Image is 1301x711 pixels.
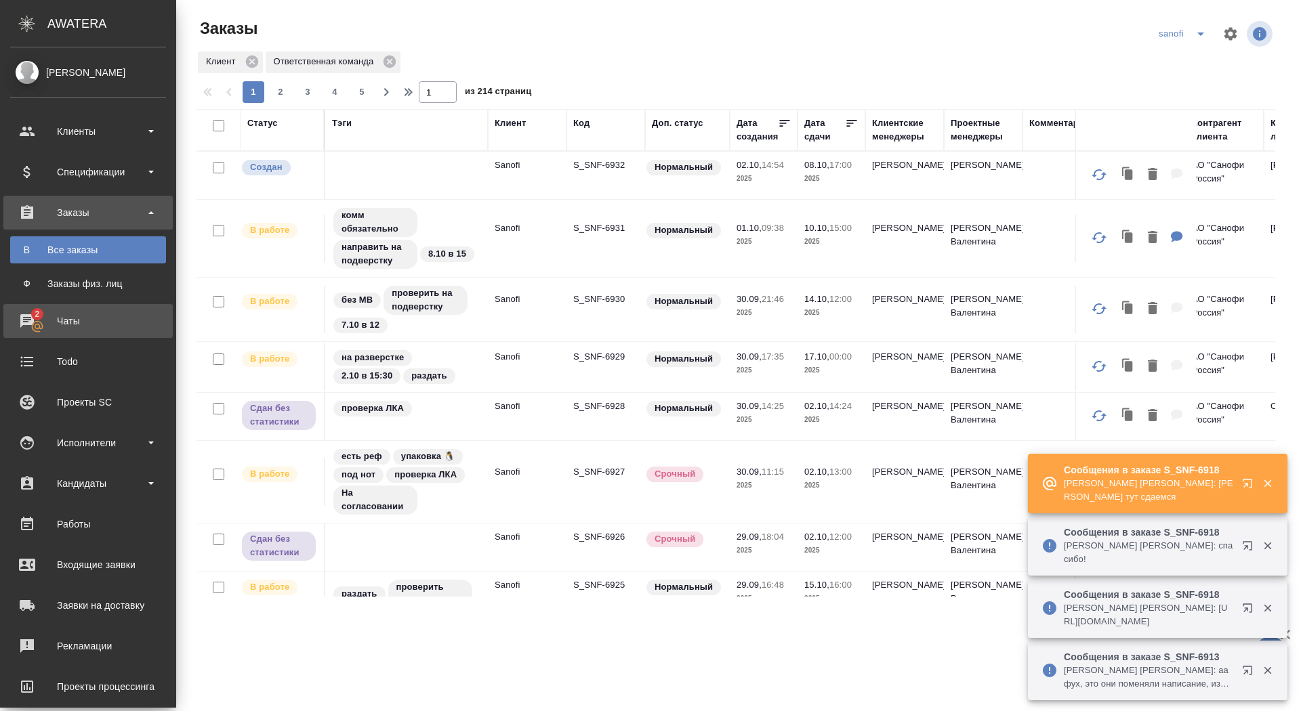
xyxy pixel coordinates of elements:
div: Заказы физ. лиц [17,277,159,290]
div: Статус по умолчанию для стандартных заказов [645,350,723,368]
span: Заказы [197,18,257,39]
p: Сообщения в заказе S_SNF-6918 [1064,588,1233,601]
p: В работе [250,295,289,308]
p: 2025 [737,479,791,492]
p: 2025 [737,172,791,186]
div: Статус по умолчанию для стандартных заказов [645,400,723,418]
p: 13:00 [829,467,852,477]
p: [PERSON_NAME] [PERSON_NAME]: [PERSON_NAME] тут сдаемся [1064,477,1233,504]
p: 21:46 [762,294,784,304]
p: В работе [250,352,289,366]
p: проверка ЛКА [342,402,404,415]
div: Доп. статус [652,116,703,130]
p: S_SNF-6926 [573,530,638,544]
p: 14:24 [829,401,852,411]
p: Нормальный [655,352,713,366]
p: на разверстке [342,351,404,364]
button: 2 [270,81,291,103]
button: Открыть в новой вкладке [1234,532,1266,565]
div: Комментарии для КМ [1029,116,1124,130]
span: из 214 страниц [465,83,531,103]
button: Открыть в новой вкладке [1234,657,1266,689]
p: 16:00 [829,580,852,590]
a: Работы [3,507,173,541]
p: Sanofi [495,530,560,544]
p: 2025 [804,592,859,605]
p: 02.10, [804,532,829,542]
p: 15:00 [829,223,852,233]
p: 17:00 [829,160,852,170]
div: Статус по умолчанию для стандартных заказов [645,578,723,597]
td: [PERSON_NAME] Валентина [944,458,1023,506]
p: 2025 [804,413,859,427]
div: Статус по умолчанию для стандартных заказов [645,293,723,311]
td: [PERSON_NAME] [944,152,1023,199]
p: S_SNF-6928 [573,400,638,413]
td: [PERSON_NAME] [865,458,944,506]
p: S_SNF-6932 [573,158,638,172]
p: 12:00 [829,294,852,304]
p: под нот [342,468,375,481]
div: Заказы [10,202,166,223]
a: Входящие заявки [3,548,173,582]
td: [PERSON_NAME] [865,523,944,571]
p: Нормальный [655,223,713,237]
p: На согласовании [342,486,409,513]
p: Сообщения в заказе S_SNF-6918 [1064,525,1233,539]
td: [PERSON_NAME] [865,152,944,199]
p: 16:48 [762,580,784,590]
p: [PERSON_NAME] [PERSON_NAME]: спасибо! [1064,539,1233,566]
p: 2.10 в 15:30 [342,369,392,383]
p: Срочный [655,467,695,481]
button: Открыть в новой вкладке [1234,595,1266,627]
p: 09:38 [762,223,784,233]
button: Удалить [1141,353,1164,381]
p: 2025 [804,544,859,557]
p: Нормальный [655,295,713,308]
p: 11:15 [762,467,784,477]
div: Статус по умолчанию для стандартных заказов [645,221,723,240]
p: S_SNF-6927 [573,465,638,479]
p: 18:04 [762,532,784,542]
p: Сдан без статистики [250,532,308,559]
p: Клиент [206,55,241,68]
p: 2025 [737,364,791,377]
button: Обновить [1083,158,1115,191]
div: Выставляет ПМ, когда заказ сдан КМу, но начисления еще не проведены [241,530,317,562]
div: Все заказы [17,243,159,257]
p: 30.09, [737,351,762,362]
p: 02.10, [737,160,762,170]
button: Клонировать [1115,353,1141,381]
td: [PERSON_NAME] Валентина [944,343,1023,391]
p: проверить реф [396,580,464,607]
div: Проекты процессинга [10,676,166,697]
p: Sanofi [495,158,560,172]
button: Клонировать [1115,161,1141,189]
p: S_SNF-6929 [573,350,638,364]
button: Удалить [1141,161,1164,189]
div: есть реф, упаковка 🐧, под нот, проверка ЛКА, На согласовании [332,448,481,516]
td: [PERSON_NAME] Валентина [944,572,1023,619]
p: 14:25 [762,401,784,411]
p: 2025 [804,172,859,186]
p: есть реф [342,450,382,463]
p: Сообщения в заказе S_SNF-6918 [1064,463,1233,477]
span: Настроить таблицу [1214,18,1247,50]
button: Удалить [1141,402,1164,430]
td: [PERSON_NAME] [865,393,944,440]
p: В работе [250,223,289,237]
p: Сдан без статистики [250,402,308,429]
td: [PERSON_NAME] Валентина [944,393,1023,440]
div: Выставляет ПМ после принятия заказа от КМа [241,578,317,597]
p: 02.10, [804,467,829,477]
div: Работы [10,514,166,534]
div: [PERSON_NAME] [10,65,166,80]
p: 02.10, [804,401,829,411]
p: АО "Санофи Россия" [1192,158,1257,186]
div: раздать, проверить реф [332,578,481,610]
p: S_SNF-6931 [573,221,638,235]
div: Ответственная команда [266,51,401,73]
div: Клиентские менеджеры [872,116,937,144]
p: 2025 [804,364,859,377]
div: Проектные менеджеры [951,116,1016,144]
